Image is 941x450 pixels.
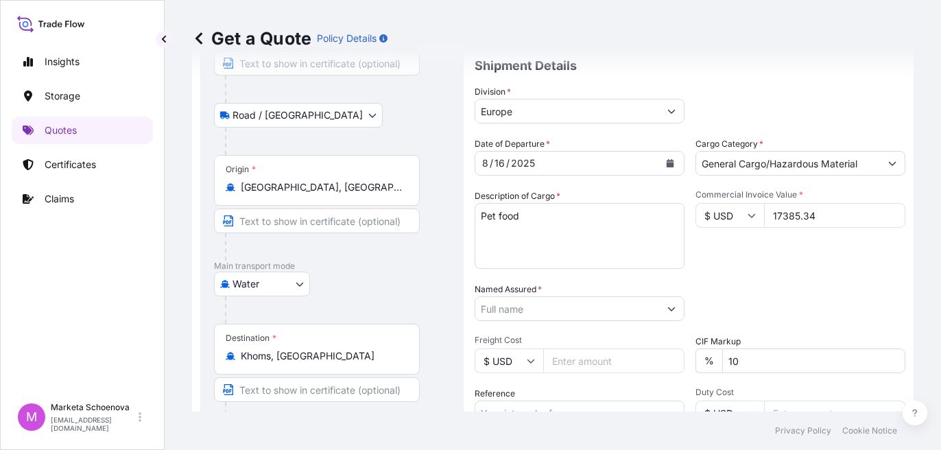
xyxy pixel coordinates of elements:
input: Enter percentage [722,348,905,373]
input: Destination [241,349,403,363]
p: Policy Details [317,32,377,45]
p: Storage [45,89,80,103]
p: Marketa Schoenova [51,402,136,413]
p: Quotes [45,123,77,137]
input: Select a commodity type [696,151,880,176]
p: [EMAIL_ADDRESS][DOMAIN_NAME] [51,416,136,432]
label: CIF Markup [695,335,741,348]
span: Duty Cost [695,387,905,398]
input: Text to appear on certificate [214,209,420,233]
div: day, [493,155,506,171]
div: Destination [226,333,276,344]
a: Storage [12,82,153,110]
a: Insights [12,48,153,75]
button: Show suggestions [659,296,684,321]
div: / [506,155,510,171]
button: Show suggestions [880,151,905,176]
button: Calendar [659,152,681,174]
a: Quotes [12,117,153,144]
input: Type amount [764,203,905,228]
p: Insights [45,55,80,69]
input: Origin [241,180,403,194]
span: Freight Cost [475,335,684,346]
span: Commercial Invoice Value [695,189,905,200]
p: Get a Quote [192,27,311,49]
button: Select transport [214,272,310,296]
div: year, [510,155,536,171]
p: Main transport mode [214,261,450,272]
p: Certificates [45,158,96,171]
div: month, [481,155,490,171]
label: Cargo Category [695,137,763,151]
input: Type to search division [475,99,659,123]
div: % [695,348,722,373]
span: Water [233,277,259,291]
a: Certificates [12,151,153,178]
input: Text to appear on certificate [214,377,420,402]
label: Reference [475,387,515,401]
input: Enter amount [764,401,905,425]
label: Named Assured [475,283,542,296]
p: Claims [45,192,74,206]
span: M [26,410,37,424]
span: Road / [GEOGRAPHIC_DATA] [233,108,363,122]
button: Select transport [214,103,383,128]
button: Show suggestions [659,99,684,123]
label: Description of Cargo [475,189,560,203]
label: Division [475,85,511,99]
span: Date of Departure [475,137,550,151]
input: Your internal reference [475,401,684,425]
input: Enter amount [543,348,684,373]
a: Cookie Notice [842,425,897,436]
a: Privacy Policy [775,425,831,436]
a: Claims [12,185,153,213]
input: Full name [475,296,659,321]
div: / [490,155,493,171]
div: Origin [226,164,256,175]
